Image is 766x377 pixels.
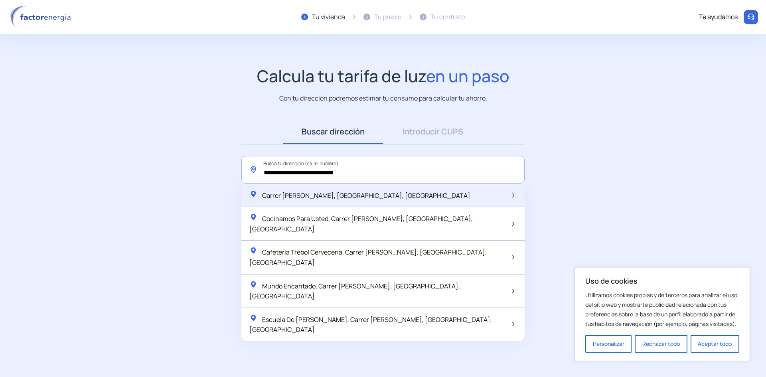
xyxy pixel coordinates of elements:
[249,280,257,288] img: location-pin-green.svg
[8,6,76,29] img: logo factor
[691,335,739,353] button: Aceptar todo
[283,119,383,144] a: Buscar dirección
[249,214,473,233] span: Cocinamos Para Usted, Carrer [PERSON_NAME], [GEOGRAPHIC_DATA], [GEOGRAPHIC_DATA]
[312,12,345,22] div: Tu vivienda
[249,247,257,255] img: location-pin-green.svg
[585,276,739,286] p: Uso de cookies
[262,191,470,200] span: Carrer [PERSON_NAME], [GEOGRAPHIC_DATA], [GEOGRAPHIC_DATA]
[585,335,632,353] button: Personalizar
[249,282,460,301] span: Mundo Encantado, Carrer [PERSON_NAME], [GEOGRAPHIC_DATA], [GEOGRAPHIC_DATA]
[747,13,755,21] img: llamar
[426,65,509,87] span: en un paso
[512,255,514,259] img: arrow-next-item.svg
[512,322,514,326] img: arrow-next-item.svg
[249,314,257,322] img: location-pin-green.svg
[585,290,739,329] p: Utilizamos cookies propias y de terceros para analizar el uso del sitio web y mostrarte publicida...
[512,193,514,197] img: arrow-next-item.svg
[249,190,257,198] img: location-pin-green.svg
[249,248,487,267] span: Cafeteria Trebol Cerveceria, Carrer [PERSON_NAME], [GEOGRAPHIC_DATA], [GEOGRAPHIC_DATA]
[279,93,487,103] p: Con tu dirección podremos estimar tu consumo para calcular tu ahorro.
[512,222,514,226] img: arrow-next-item.svg
[249,213,257,221] img: location-pin-green.svg
[430,12,465,22] div: Tu contrato
[257,66,509,86] h1: Calcula tu tarifa de luz
[574,268,750,361] div: Uso de cookies
[512,289,514,293] img: arrow-next-item.svg
[635,335,687,353] button: Rechazar todo
[383,119,483,144] a: Introducir CUPS
[699,12,738,22] div: Te ayudamos
[374,12,401,22] div: Tu precio
[249,315,492,334] span: Escuela De [PERSON_NAME], Carrer [PERSON_NAME], [GEOGRAPHIC_DATA], [GEOGRAPHIC_DATA]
